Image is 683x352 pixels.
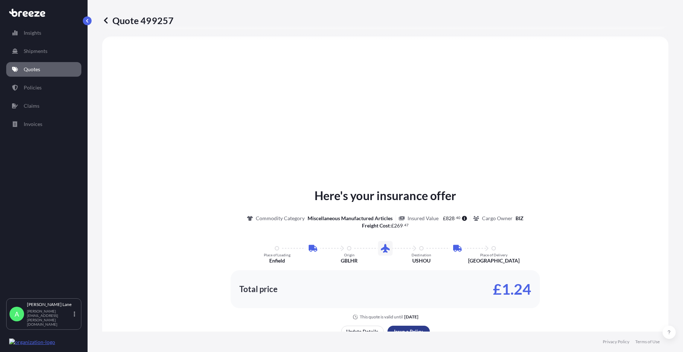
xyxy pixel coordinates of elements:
p: Insured Value [408,215,439,222]
p: USHOU [412,257,431,264]
b: Freight Cost [362,222,390,229]
span: 40 [456,217,460,219]
a: Shipments [6,44,81,58]
p: GBLHR [341,257,358,264]
span: A [15,310,19,318]
p: Quote 499257 [102,15,174,26]
span: 269 [394,223,403,228]
p: Cargo Owner [482,215,513,222]
p: BIZ [516,215,524,222]
p: Destination [412,253,431,257]
a: Insights [6,26,81,40]
p: Policies [24,84,42,91]
p: Invoices [24,120,42,128]
p: Shipments [24,47,47,55]
p: This quote is valid until [360,314,403,320]
p: Here's your insurance offer [315,187,456,204]
a: Quotes [6,62,81,77]
p: Place of Loading [264,253,290,257]
span: . [403,224,404,226]
p: : [362,222,409,229]
p: Issue a Policy [394,328,423,335]
p: Insights [24,29,41,37]
span: 47 [404,224,409,226]
p: Miscellaneous Manufactured Articles [308,215,393,222]
p: Total price [239,286,278,293]
a: Claims [6,99,81,113]
p: [PERSON_NAME][EMAIL_ADDRESS][PERSON_NAME][DOMAIN_NAME] [27,309,72,326]
p: Origin [344,253,355,257]
p: [PERSON_NAME] Lane [27,302,72,307]
button: Issue a Policy [387,326,430,337]
p: [DATE] [404,314,418,320]
p: £1.24 [493,283,531,295]
p: [GEOGRAPHIC_DATA] [468,257,520,264]
p: Enfield [269,257,285,264]
p: Quotes [24,66,40,73]
span: 828 [446,216,455,221]
span: . [455,217,456,219]
span: £ [443,216,446,221]
p: Place of Delivery [480,253,508,257]
a: Invoices [6,117,81,131]
p: Claims [24,102,39,110]
a: Terms of Use [635,339,660,345]
p: Commodity Category [256,215,305,222]
img: organization-logo [9,338,55,346]
button: Update Details [341,326,384,337]
a: Privacy Policy [603,339,629,345]
a: Policies [6,80,81,95]
span: £ [391,223,394,228]
p: Update Details [346,328,378,335]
